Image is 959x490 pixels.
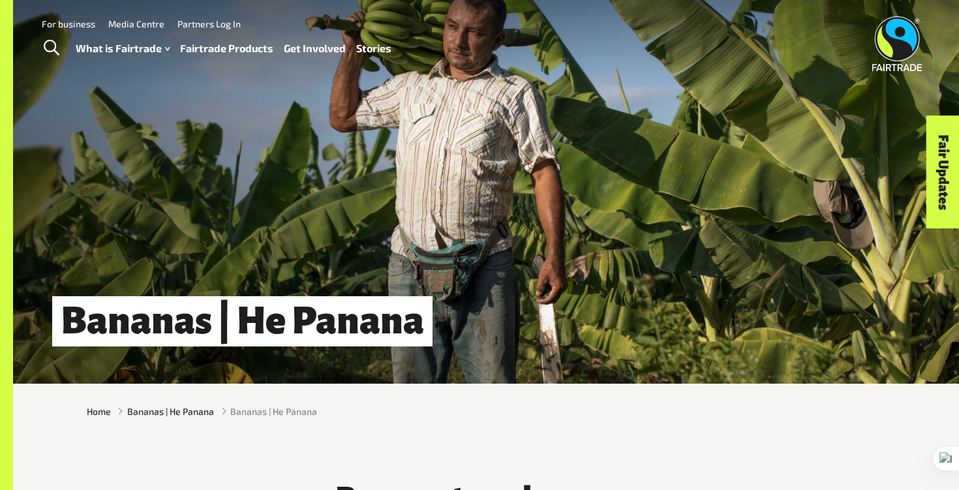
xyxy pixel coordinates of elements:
a: What is Fairtrade [76,39,170,58]
img: Fairtrade Australia New Zealand logo [872,16,922,71]
a: Media Centre [108,18,164,29]
a: Toggle Search [35,32,67,65]
h1: Bananas | He Panana [52,296,433,346]
a: Home [87,405,111,418]
a: Fairtrade Products [180,39,273,58]
a: For business [42,18,95,29]
a: Get Involved [284,39,346,58]
a: Partners Log In [177,18,241,29]
a: Stories [356,39,391,58]
a: Bananas | He Panana [127,405,214,418]
span: Bananas | He Panana [230,405,317,418]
